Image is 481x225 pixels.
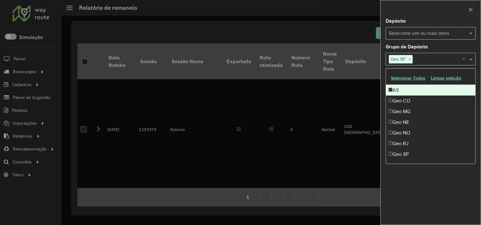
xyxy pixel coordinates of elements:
div: Geo SP [386,149,475,160]
div: Geo NE [386,117,475,128]
div: Geo Sul [386,160,475,170]
span: × [407,56,412,63]
div: Geo MG [386,106,475,117]
span: Geo SP [389,55,407,63]
button: Limpar seleção [428,73,464,83]
div: Geo NO [386,128,475,138]
div: Geo CO [386,96,475,106]
label: Depósito [386,17,406,25]
div: AS [386,85,475,96]
span: Clear all [462,55,468,63]
button: Selecionar Todos [388,73,428,83]
div: Geo RJ [386,138,475,149]
ng-dropdown-panel: Options list [386,68,476,164]
label: Grupo de Depósito [386,43,428,51]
